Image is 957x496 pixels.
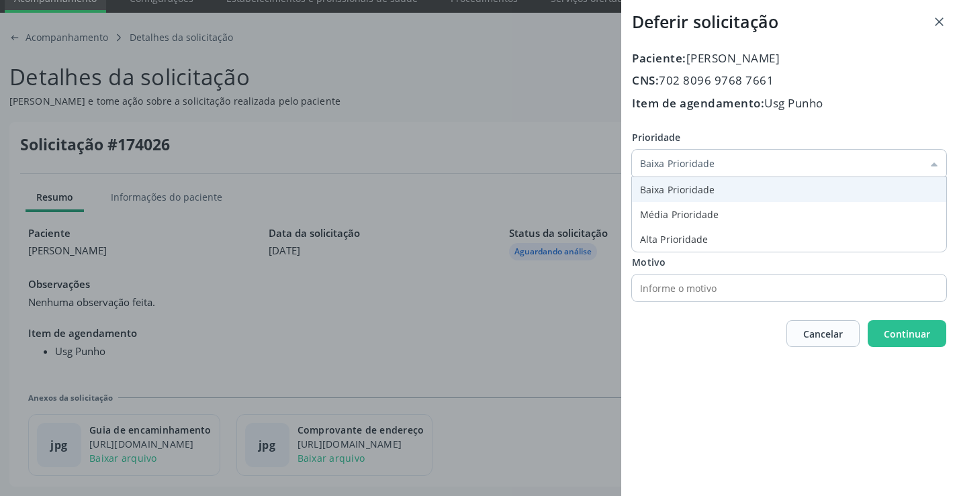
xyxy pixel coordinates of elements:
div: Usg Punho [632,95,946,112]
span: Cancelar [803,327,843,341]
span: Motivo [632,256,666,268]
li: Baixa Prioridade [632,177,946,202]
span: Prioridade [632,130,680,144]
span: Continuar [884,328,930,340]
li: Alta Prioridade [632,227,946,252]
h3: Deferir solicitação [632,11,778,34]
input: Selecione uma prioridade [632,150,946,177]
span: Item de agendamento: [632,95,764,111]
span: CNS: [632,72,659,88]
input: Informe o motivo [632,275,923,301]
button: Cancelar [786,320,860,347]
div: [PERSON_NAME] [632,50,946,67]
span: Paciente: [632,50,686,66]
li: Média Prioridade [632,202,946,227]
div: 702 8096 9768 7661 [632,72,946,89]
button: Continuar [868,320,946,347]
